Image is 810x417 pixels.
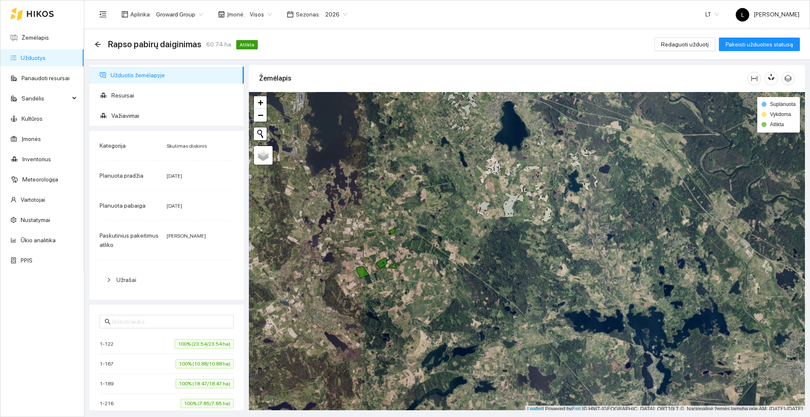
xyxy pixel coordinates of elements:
span: Įmonė : [227,10,245,19]
span: Redaguoti užduotį [661,40,709,49]
span: 1-189 [100,379,118,388]
span: [DATE] [167,173,182,179]
span: [PERSON_NAME] [736,11,799,18]
span: Planuota pradžia [100,172,143,179]
a: Inventorius [22,156,51,162]
a: Zoom out [254,109,267,122]
span: menu-fold [99,11,107,18]
span: Suplanuota [770,101,796,107]
span: [PERSON_NAME] [167,233,206,239]
button: menu-fold [94,6,111,23]
span: search [105,319,111,325]
span: [DATE] [167,203,182,209]
span: 1-216 [100,399,118,408]
span: Važiavimai [111,107,237,124]
span: right [106,277,111,282]
a: Layers [254,146,273,165]
span: layout [121,11,128,18]
span: Paskutinius pakeitimus atliko [100,232,159,248]
span: Kategorija [100,142,126,149]
span: 1-122 [100,340,118,348]
a: Meteorologija [22,176,58,183]
button: Initiate a new search [254,127,267,140]
a: PPIS [21,257,32,264]
span: Užrašai [116,276,136,283]
input: Ieškoti lauko [112,317,229,326]
span: Rapso pabirų daiginimas [108,38,201,51]
div: Atgal [94,41,101,48]
a: Ūkio analitika [21,237,56,244]
button: column-width [748,72,761,85]
button: Redaguoti užduotį [654,38,715,51]
span: 100% (10.88/10.88 ha) [175,359,234,368]
span: 100% (7.85/7.85 ha) [181,399,234,408]
span: Sezonas : [296,10,320,19]
span: 60.74 ha [206,40,231,49]
span: Skutimas diskinis [167,143,207,149]
a: Redaguoti užduotį [654,41,715,48]
a: Kultūros [22,115,43,122]
span: Visos [250,8,272,21]
span: − [258,110,263,120]
div: | Powered by © HNIT-[GEOGRAPHIC_DATA]; ORT10LT ©, Nacionalinė žemės tarnyba prie AM, [DATE]-[DATE] [525,406,805,413]
div: Žemėlapis [259,66,748,90]
span: 2026 [325,8,347,21]
span: LT [705,8,719,21]
a: Įmonės [22,135,41,142]
span: Aplinka : [130,10,151,19]
span: calendar [287,11,294,18]
span: Atlikta [770,122,784,127]
div: Užrašai [100,270,234,290]
a: Žemėlapis [22,34,49,41]
span: Groward Group [156,8,203,21]
span: column-width [748,75,761,82]
a: Esri [572,406,581,412]
span: arrow-left [94,41,101,48]
span: 100% (23.54/23.54 ha) [175,339,234,349]
a: Panaudoti resursai [22,75,70,81]
a: Leaflet [527,406,543,412]
span: Užduotis žemėlapyje [111,67,237,84]
span: Pakeisti užduoties statusą [726,40,793,49]
a: Nustatymai [21,217,50,223]
span: 100% (18.47/18.47 ha) [175,379,234,388]
span: L [741,8,744,22]
span: Vykdoma [770,111,791,117]
span: Sandėlis [22,90,70,107]
a: Užduotys [21,54,46,61]
a: Vartotojai [21,196,45,203]
span: 1-167 [100,360,118,368]
span: Resursai [111,87,237,104]
a: Zoom in [254,96,267,109]
span: + [258,97,263,108]
span: Planuota pabaiga [100,202,146,209]
span: Atlikta [236,40,258,49]
span: shop [218,11,225,18]
button: Pakeisti užduoties statusą [719,38,800,51]
span: | [582,406,583,412]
